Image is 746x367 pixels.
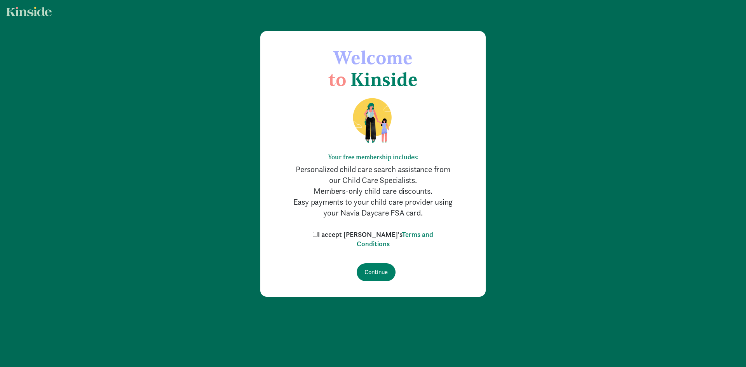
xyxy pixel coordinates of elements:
[291,164,455,186] p: Personalized child care search assistance from our Child Care Specialists.
[291,197,455,218] p: Easy payments to your child care provider using your Navia Daycare FSA card.
[357,263,396,281] input: Continue
[291,186,455,197] p: Members-only child care discounts.
[343,97,403,144] img: illustration-mom-daughter.png
[313,232,318,237] input: I accept [PERSON_NAME]'sTerms and Conditions
[6,7,52,16] img: light.svg
[357,230,434,248] a: Terms and Conditions
[291,153,455,161] h6: Your free membership includes:
[333,46,413,69] span: Welcome
[328,68,346,90] span: to
[311,230,435,249] label: I accept [PERSON_NAME]'s
[350,68,418,90] span: Kinside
